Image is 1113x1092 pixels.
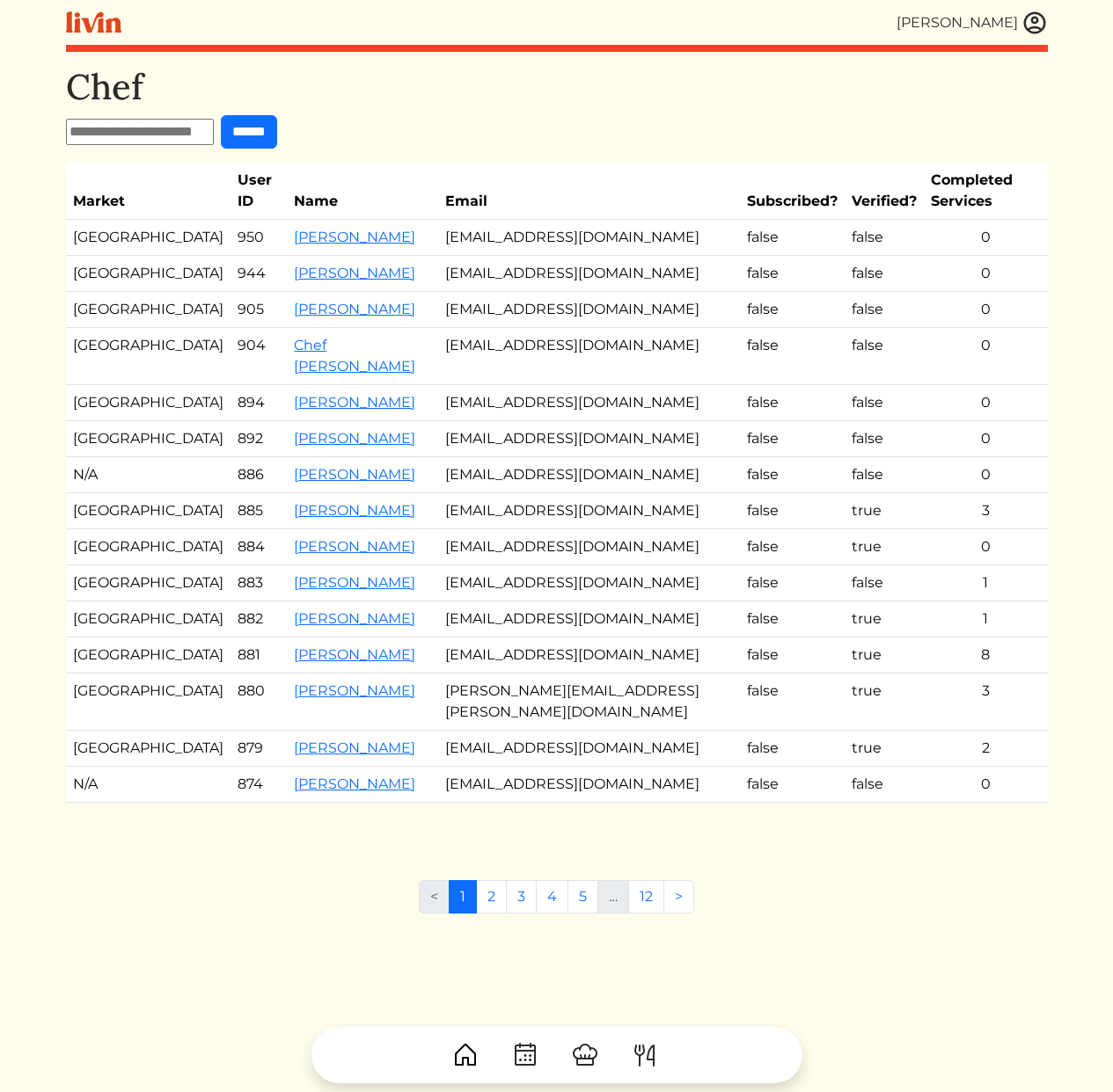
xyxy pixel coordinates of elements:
[438,385,740,421] td: [EMAIL_ADDRESS][DOMAIN_NAME]
[294,337,415,375] a: Chef [PERSON_NAME]
[294,301,415,317] a: [PERSON_NAME]
[740,637,845,673] td: false
[740,385,845,421] td: false
[231,385,288,421] td: 894
[231,220,288,256] td: 950
[294,739,415,756] a: [PERSON_NAME]
[476,880,507,914] a: 2
[845,292,924,328] td: false
[897,12,1018,33] div: [PERSON_NAME]
[66,529,231,565] td: [GEOGRAPHIC_DATA]
[438,292,740,328] td: [EMAIL_ADDRESS][DOMAIN_NAME]
[231,601,288,637] td: 882
[845,767,924,803] td: false
[451,1041,480,1069] img: House-9bf13187bcbb5817f509fe5e7408150f90897510c4275e13d0d5fca38e0b5951.svg
[419,880,694,928] nav: Pages
[66,220,231,256] td: [GEOGRAPHIC_DATA]
[66,493,231,529] td: [GEOGRAPHIC_DATA]
[506,880,537,914] a: 3
[1021,10,1048,36] img: user_account-e6e16d2ec92f44fc35f99ef0dc9cddf60790bfa021a6ecb1c896eb5d2907b31c.svg
[231,673,288,731] td: 880
[631,1041,659,1069] img: ForkKnife-55491504ffdb50bab0c1e09e7649658475375261d09fd45db06cec23bce548bf.svg
[924,163,1048,220] th: Completed Services
[740,292,845,328] td: false
[294,394,415,411] a: [PERSON_NAME]
[845,385,924,421] td: false
[231,529,288,565] td: 884
[924,731,1048,767] td: 2
[924,220,1048,256] td: 0
[294,265,415,281] a: [PERSON_NAME]
[740,220,845,256] td: false
[231,328,288,385] td: 904
[845,421,924,457] td: false
[438,328,740,385] td: [EMAIL_ADDRESS][DOMAIN_NAME]
[924,601,1048,637] td: 1
[231,292,288,328] td: 905
[438,601,740,637] td: [EMAIL_ADDRESS][DOMAIN_NAME]
[287,163,437,220] th: Name
[66,731,231,767] td: [GEOGRAPHIC_DATA]
[740,493,845,529] td: false
[845,256,924,292] td: false
[231,767,288,803] td: 874
[924,256,1048,292] td: 0
[845,328,924,385] td: false
[740,731,845,767] td: false
[845,731,924,767] td: true
[924,565,1048,601] td: 1
[231,565,288,601] td: 883
[740,529,845,565] td: false
[66,565,231,601] td: [GEOGRAPHIC_DATA]
[66,11,121,33] img: livin-logo-a0d97d1a881af30f6274990eb6222085a2533c92bbd1e4f22c21b4f0d0e3210c.svg
[294,610,415,627] a: [PERSON_NAME]
[924,457,1048,493] td: 0
[438,767,740,803] td: [EMAIL_ADDRESS][DOMAIN_NAME]
[845,673,924,731] td: true
[438,731,740,767] td: [EMAIL_ADDRESS][DOMAIN_NAME]
[231,457,288,493] td: 886
[924,328,1048,385] td: 0
[438,565,740,601] td: [EMAIL_ADDRESS][DOMAIN_NAME]
[740,256,845,292] td: false
[294,430,415,447] a: [PERSON_NAME]
[438,220,740,256] td: [EMAIL_ADDRESS][DOMAIN_NAME]
[663,880,694,914] a: Next
[438,493,740,529] td: [EMAIL_ADDRESS][DOMAIN_NAME]
[511,1041,539,1069] img: CalendarDots-5bcf9d9080389f2a281d69619e1c85352834be518fbc73d9501aef674afc0d57.svg
[845,220,924,256] td: false
[294,775,415,792] a: [PERSON_NAME]
[66,767,231,803] td: N/A
[845,601,924,637] td: true
[231,637,288,673] td: 881
[924,673,1048,731] td: 3
[66,292,231,328] td: [GEOGRAPHIC_DATA]
[66,66,1048,108] h1: Chef
[438,637,740,673] td: [EMAIL_ADDRESS][DOMAIN_NAME]
[294,538,415,555] a: [PERSON_NAME]
[740,457,845,493] td: false
[294,574,415,591] a: [PERSON_NAME]
[571,1041,599,1069] img: ChefHat-a374fb509e4f37eb0702ca99f5f64f3b6956810f32a249b33092029f8484b388.svg
[231,731,288,767] td: 879
[628,880,664,914] a: 12
[449,880,477,914] a: 1
[845,529,924,565] td: true
[66,673,231,731] td: [GEOGRAPHIC_DATA]
[66,601,231,637] td: [GEOGRAPHIC_DATA]
[294,466,415,483] a: [PERSON_NAME]
[66,385,231,421] td: [GEOGRAPHIC_DATA]
[567,880,598,914] a: 5
[294,229,415,245] a: [PERSON_NAME]
[66,328,231,385] td: [GEOGRAPHIC_DATA]
[294,682,415,699] a: [PERSON_NAME]
[740,421,845,457] td: false
[845,637,924,673] td: true
[924,493,1048,529] td: 3
[740,565,845,601] td: false
[438,457,740,493] td: [EMAIL_ADDRESS][DOMAIN_NAME]
[536,880,568,914] a: 4
[924,385,1048,421] td: 0
[66,163,231,220] th: Market
[924,421,1048,457] td: 0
